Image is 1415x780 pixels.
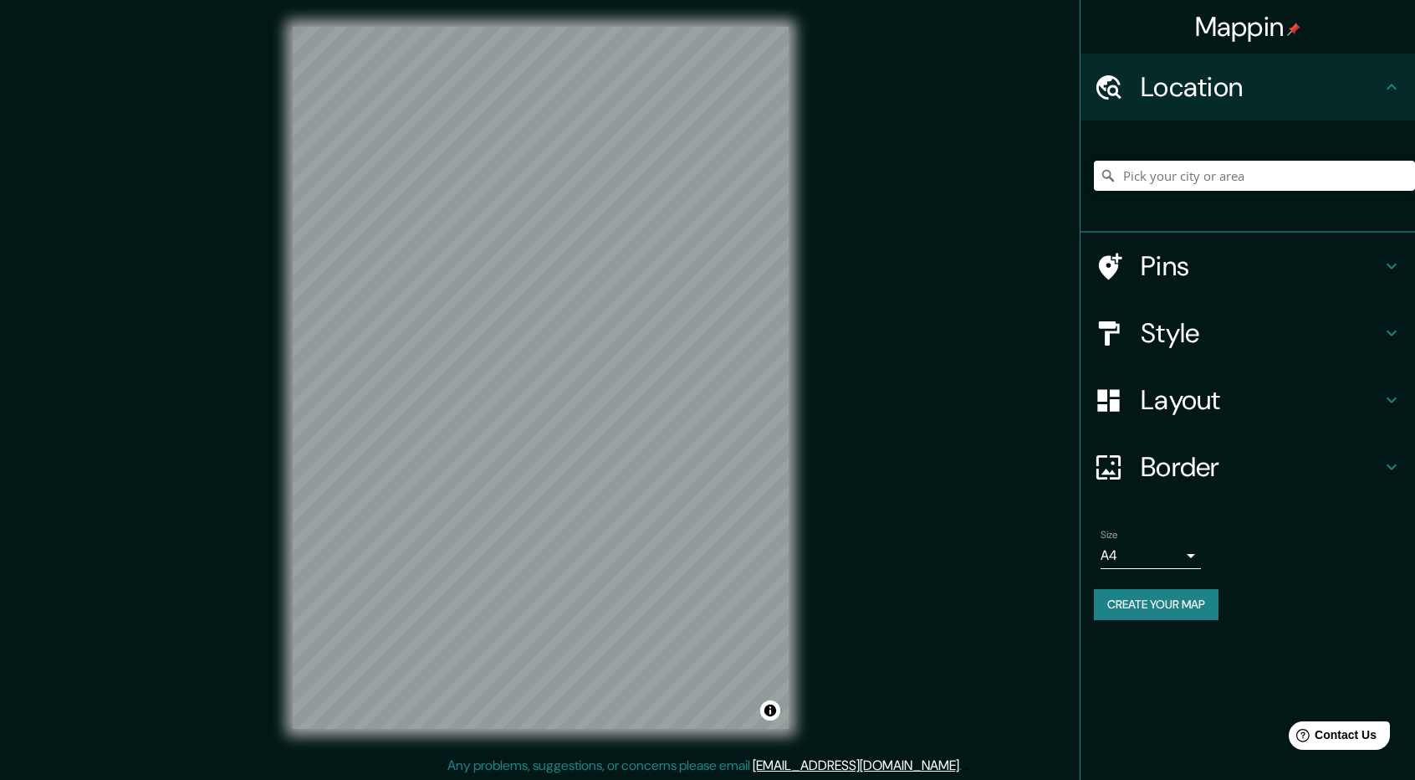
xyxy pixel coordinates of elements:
iframe: Help widget launcher [1266,715,1397,762]
p: Any problems, suggestions, or concerns please email . [447,756,962,776]
h4: Location [1141,70,1382,104]
div: Pins [1080,233,1415,300]
label: Size [1101,528,1118,542]
h4: Pins [1141,249,1382,283]
h4: Border [1141,450,1382,484]
div: A4 [1101,542,1201,569]
h4: Style [1141,316,1382,350]
button: Toggle attribution [760,700,780,721]
input: Pick your city or area [1094,161,1415,191]
div: . [964,756,968,776]
div: . [962,756,964,776]
canvas: Map [293,27,789,729]
div: Border [1080,434,1415,500]
a: [EMAIL_ADDRESS][DOMAIN_NAME] [753,757,959,774]
h4: Layout [1141,383,1382,417]
div: Layout [1080,367,1415,434]
div: Location [1080,54,1415,121]
img: pin-icon.png [1287,23,1300,36]
button: Create your map [1094,589,1218,620]
div: Style [1080,300,1415,367]
h4: Mappin [1195,10,1301,44]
